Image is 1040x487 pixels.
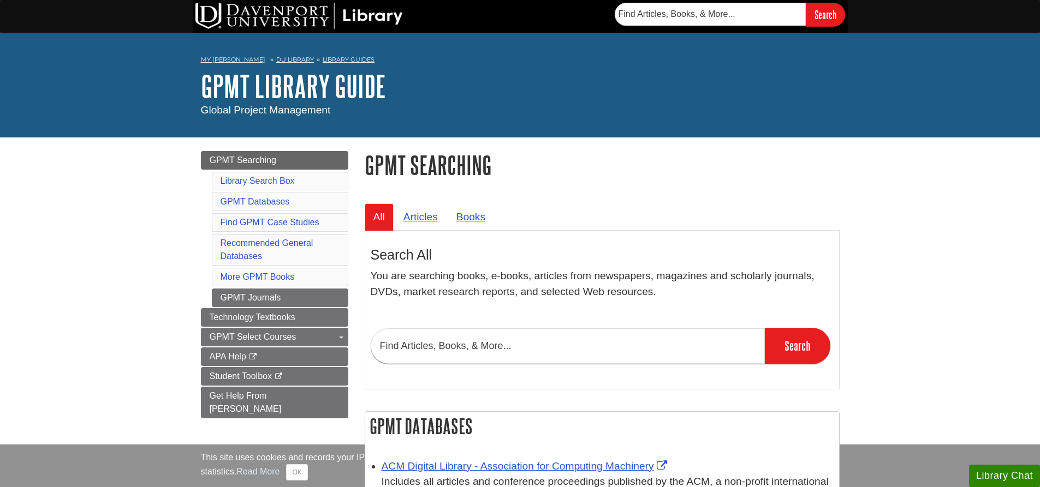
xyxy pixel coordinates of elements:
a: GPMT Databases [221,197,290,206]
input: Find Articles, Books, & More... [615,3,806,26]
a: GPMT Select Courses [201,328,348,346]
a: Recommended General Databases [221,238,313,261]
img: DU Library [195,3,403,29]
i: This link opens in a new window [274,373,283,380]
button: Close [286,464,307,480]
h2: GPMT Databases [365,412,839,441]
input: Search [765,328,830,364]
i: This link opens in a new window [248,353,258,360]
a: Articles [395,203,447,230]
h3: Search All [371,247,834,263]
span: GPMT Searching [210,155,276,165]
a: Link opens in new window [382,460,670,472]
span: APA Help [210,352,246,361]
a: Get Help From [PERSON_NAME] [201,387,348,418]
h1: GPMT Searching [365,151,840,179]
a: GPMT Library Guide [201,69,386,103]
a: Read More [236,467,280,476]
span: Technology Textbooks [210,312,295,322]
div: This site uses cookies and records your IP address for usage statistics. Additionally, we use Goo... [201,451,840,480]
div: Guide Page Menu [201,151,348,418]
p: You are searching books, e-books, articles from newspapers, magazines and scholarly journals, DVD... [371,268,834,300]
a: Library Search Box [221,176,295,185]
a: Books [448,203,494,230]
a: Student Toolbox [201,367,348,386]
a: DU Library [276,56,314,63]
input: Find Articles, Books, & More... [371,328,765,364]
form: Searches DU Library's articles, books, and more [615,3,845,26]
a: APA Help [201,347,348,366]
span: GPMT Select Courses [210,332,296,341]
a: GPMT Searching [201,151,348,170]
a: More GPMT Books [221,272,295,281]
a: All [365,203,394,230]
button: Library Chat [969,465,1040,487]
a: Technology Textbooks [201,308,348,327]
span: Global Project Management [201,104,331,116]
input: Search [806,3,845,26]
a: Find GPMT Case Studies [221,218,319,227]
a: GPMT Journals [212,288,348,307]
nav: breadcrumb [201,52,840,70]
span: Student Toolbox [210,371,272,381]
span: Get Help From [PERSON_NAME] [210,391,282,413]
a: Library Guides [323,56,375,63]
a: My [PERSON_NAME] [201,55,265,64]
